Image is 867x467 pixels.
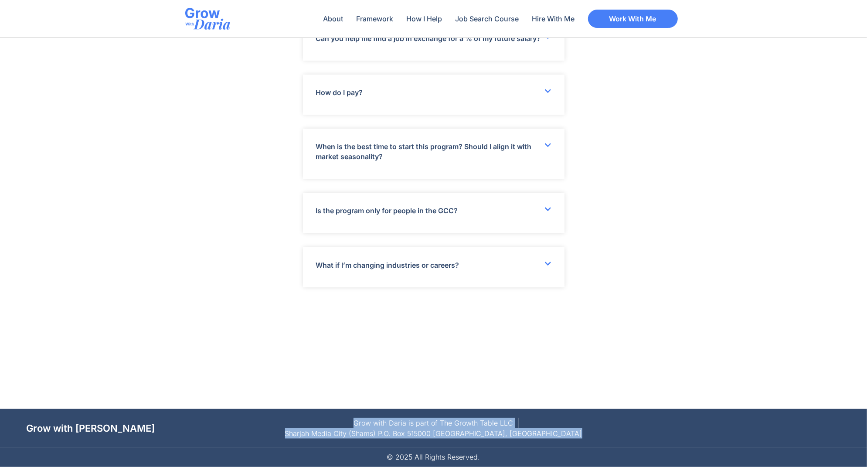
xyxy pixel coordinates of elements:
[285,428,582,439] span: Sharjah Media City (Shams) P.O. Box 515000 [GEOGRAPHIC_DATA], [GEOGRAPHIC_DATA]
[26,452,841,462] p: © 2025 All Rights Reserved.
[609,15,656,22] span: Work With Me
[402,9,447,29] a: How I Help
[352,9,398,29] a: Framework
[303,129,564,179] div: When is the best time to start this program? Should I align it with market seasonality?
[26,423,155,434] a: Grow with [PERSON_NAME]
[303,75,564,115] div: How do I pay?
[528,9,579,29] a: Hire With Me
[319,9,348,29] a: About
[303,193,564,233] div: Is the program only for people in the GCC?
[316,142,532,160] a: When is the best time to start this program? Should I align it with market seasonality?
[316,261,459,269] a: What if I’m changing industries or careers?
[316,34,541,43] a: Can you help me find a job in exchange for a % of my future salary?
[319,9,579,29] nav: Menu
[354,418,513,428] span: Grow with Daria is part of The Growth Table LLC
[588,10,678,28] a: Work With Me
[316,88,363,97] a: How do I pay?
[303,20,564,61] div: Can you help me find a job in exchange for a % of my future salary?
[303,247,564,287] div: What if I’m changing industries or careers?
[316,206,458,215] a: Is the program only for people in the GCC?
[451,9,524,29] a: Job Search Course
